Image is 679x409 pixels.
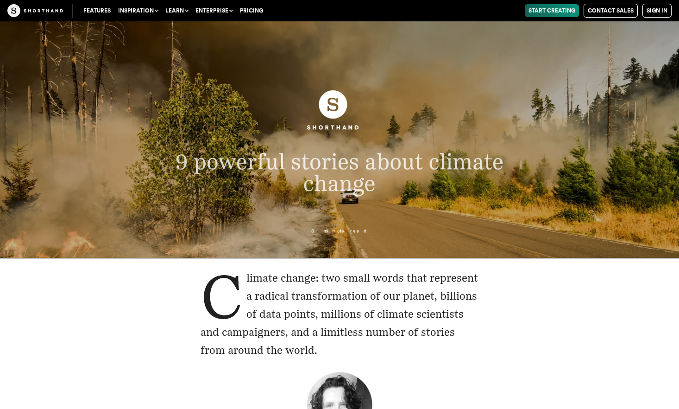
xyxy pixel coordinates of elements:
a: Pricing [236,4,267,17]
a: Contact Sales [584,4,638,18]
p: 6 minute read [156,228,523,233]
button: Inspiration [114,4,162,17]
img: The Craft [7,4,63,17]
button: Learn [162,4,192,17]
a: Sign in [642,4,672,18]
p: Climate change: two small words that represent a radical transformation of our planet, billions o... [201,269,478,359]
button: Enterprise [192,4,236,17]
span: 9 powerful stories about climate change [176,148,503,196]
a: Start Creating [525,4,579,17]
a: Features [80,4,114,17]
